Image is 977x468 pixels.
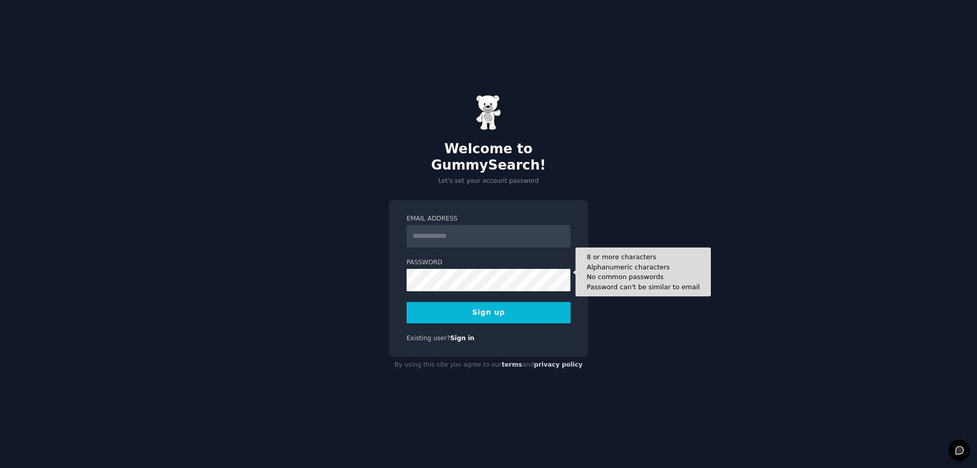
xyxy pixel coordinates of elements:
[407,302,570,323] button: Sign up
[407,258,570,267] label: Password
[407,335,450,342] span: Existing user?
[502,361,522,368] a: terms
[476,95,501,130] img: Gummy Bear
[389,177,588,186] p: Let's set your account password
[450,335,475,342] a: Sign in
[534,361,583,368] a: privacy policy
[389,141,588,173] h2: Welcome to GummySearch!
[389,357,588,373] div: By using this site you agree to our and
[407,214,570,224] label: Email Address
